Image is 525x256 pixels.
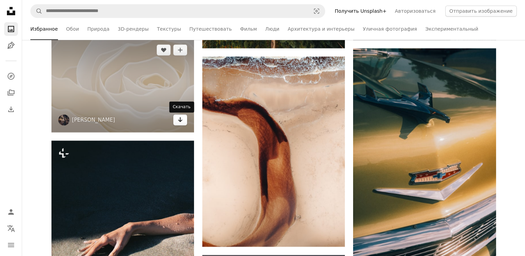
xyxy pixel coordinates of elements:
a: Авторизоваться [391,6,440,17]
a: [PERSON_NAME] [72,116,115,123]
font: Отправить изображение [449,8,513,14]
font: Природа [87,26,109,32]
img: Вид с воздуха на реку, впадающую в океан [202,57,345,247]
a: Путешествовать [189,18,232,40]
a: Архитектура и интерьеры [288,18,354,40]
button: Нравиться [157,44,171,55]
a: Коллекции [4,86,18,100]
font: Архитектура и интерьеры [288,26,354,32]
a: История загрузок [4,102,18,116]
button: Отправить изображение [445,6,517,17]
a: Люди [265,18,279,40]
font: Обои [66,26,79,32]
font: Экспериментальный [425,26,478,32]
a: Обои [66,18,79,40]
a: Рука, выходящая из темного песка под солнечным светом [51,232,194,238]
font: Путешествовать [189,26,232,32]
a: Уличная фотография [363,18,417,40]
img: Перейти к профилю Павла Червинского [58,114,69,125]
font: Фильм [240,26,257,32]
button: Поиск Unsplash [31,4,42,18]
font: 3D-рендеры [118,26,149,32]
font: Уличная фотография [363,26,417,32]
font: Скачать [173,104,191,109]
a: Войти / Зарегистрироваться [4,205,18,219]
a: Вид с воздуха на реку, впадающую в океан [202,149,345,155]
font: Получить Unsplash+ [335,8,387,14]
a: Крупный план капота старинного автомобиля с хромированными деталями. [353,152,496,158]
a: Крупный план нежной кремовой розы [51,82,194,88]
a: Исследовать [4,69,18,83]
a: Фильм [240,18,257,40]
a: Получить Unsplash+ [331,6,391,17]
font: Люди [265,26,279,32]
a: 3D-рендеры [118,18,149,40]
button: Язык [4,222,18,235]
button: Visual search [308,4,325,18]
a: Текстуры [157,18,181,40]
font: Авторизоваться [395,8,436,14]
a: Экспериментальный [425,18,478,40]
form: Найти визуальные материалы на сайте [30,4,325,18]
font: [PERSON_NAME] [72,117,115,123]
img: Крупный план нежной кремовой розы [51,38,194,132]
a: Иллюстрации [4,39,18,52]
a: Скачать [173,114,187,125]
a: Главная — Unsplash [4,4,18,19]
a: Природа [87,18,109,40]
button: Меню [4,238,18,252]
button: Добавить в коллекцию [173,44,187,55]
font: Текстуры [157,26,181,32]
a: Фотографии [4,22,18,36]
